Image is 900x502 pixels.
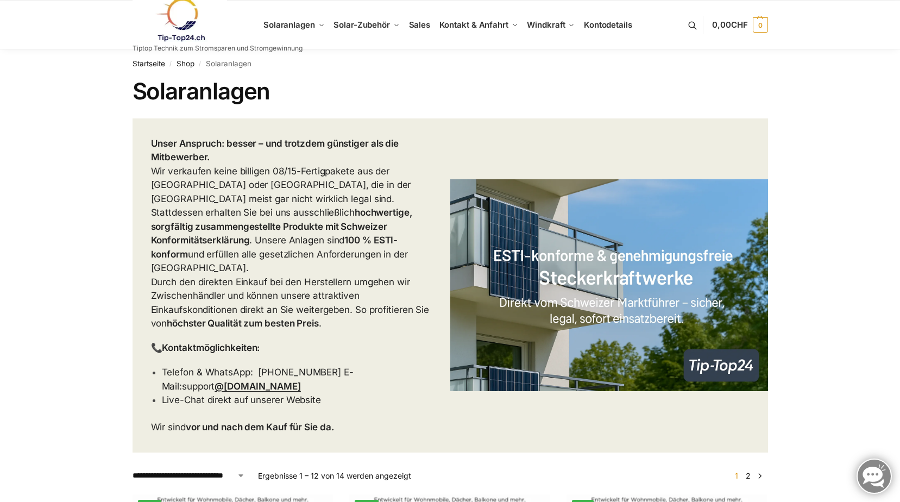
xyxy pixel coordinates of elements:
p: Telefon & WhatsApp: [PHONE_NUMBER] E-Mail:support [162,366,432,393]
a: Windkraft [523,1,580,49]
span: Solar-Zubehör [333,20,390,30]
a: Sales [404,1,435,49]
span: / [165,60,177,68]
strong: 100 % ESTI-konform [151,235,398,260]
span: 0 [753,17,768,33]
img: ESTI-konforme & genehmigungsfreie Steckerkraftwerke – Direkt vom Schweizer Marktführer“ [450,179,768,391]
span: Seite 1 [732,471,741,480]
a: → [756,470,764,481]
span: Sales [409,20,431,30]
select: Shop-Reihenfolge [133,470,245,481]
span: Solaranlagen [263,20,315,30]
a: Kontodetails [580,1,637,49]
strong: höchster Qualität zum besten Preis [167,318,319,329]
span: 0,00 [712,20,747,30]
span: Kontakt & Anfahrt [439,20,508,30]
span: CHF [731,20,748,30]
strong: hochwertige, sorgfältig zusammengestellte Produkte mit Schweizer Konformitätserklärung [151,207,412,246]
p: Tiptop Technik zum Stromsparen und Stromgewinnung [133,45,303,52]
span: Kontodetails [584,20,632,30]
p: Live-Chat direkt auf unserer Website [162,393,432,407]
nav: Breadcrumb [133,49,768,78]
strong: Kontaktmöglichkeiten: [162,342,260,353]
p: Ergebnisse 1 – 12 von 14 werden angezeigt [258,470,411,481]
h1: Solaranlagen [133,78,768,105]
p: Wir verkaufen keine billigen 08/15-Fertigpakete aus der [GEOGRAPHIC_DATA] oder [GEOGRAPHIC_DATA],... [151,137,432,331]
strong: vor und nach dem Kauf für Sie da. [186,422,334,432]
a: Shop [177,59,194,68]
a: Seite 2 [743,471,753,480]
a: @[DOMAIN_NAME] [215,381,301,392]
strong: Unser Anspruch: besser – und trotzdem günstiger als die Mitbewerber. [151,138,399,163]
a: Startseite [133,59,165,68]
a: Solar-Zubehör [329,1,404,49]
a: 0,00CHF 0 [712,9,767,41]
p: Wir sind [151,421,432,435]
p: 📞 [151,341,432,355]
span: Windkraft [527,20,565,30]
a: Kontakt & Anfahrt [435,1,523,49]
span: / [194,60,206,68]
nav: Produkt-Seitennummerierung [728,470,767,481]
